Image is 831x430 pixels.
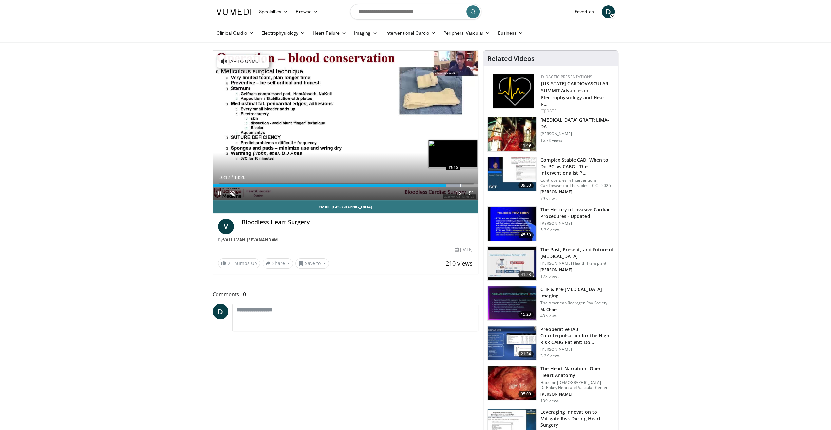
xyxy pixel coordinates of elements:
h3: The Heart Narration- Open Heart Anatomy [540,366,614,379]
a: Peripheral Vascular [440,27,494,40]
a: Heart Failure [309,27,350,40]
div: By [218,237,473,243]
a: Business [494,27,527,40]
p: [PERSON_NAME] [540,347,614,352]
p: [PERSON_NAME] [540,189,614,195]
p: The American Roentgen Ray Society [540,300,614,306]
p: [PERSON_NAME] [540,221,614,226]
a: 2 Thumbs Up [218,258,260,268]
span: 05:00 [518,391,534,397]
p: Houston [DEMOGRAPHIC_DATA] DeBakey Heart and Vascular Center [540,380,614,390]
h4: Bloodless Heart Surgery [242,219,473,226]
a: 41:23 The Past, Present, and Future of [MEDICAL_DATA] [PERSON_NAME] Health Transplant [PERSON_NAM... [487,246,614,281]
a: D [213,304,228,319]
button: Share [263,258,293,269]
a: 21:34 Preoperative IAB Counterpulsation for the High Risk CABG Patient: Do… [PERSON_NAME] 3.2K views [487,326,614,361]
video-js: Video Player [213,51,478,200]
h3: CHF & Pre-[MEDICAL_DATA] Imaging [540,286,614,299]
div: [DATE] [455,247,473,253]
button: Tap to unmute [217,55,269,68]
p: Controversies in Interventional Cardiovascular Therapies - CICT 2025 [540,178,614,188]
a: Valluvan Jeevanandam [223,237,278,242]
span: 11:49 [518,142,534,149]
a: Imaging [350,27,381,40]
span: / [232,175,233,180]
a: Specialties [255,5,292,18]
button: Pause [213,187,226,200]
img: 82c57d68-c47c-48c9-9839-2413b7dd3155.150x105_q85_crop-smart_upscale.jpg [488,157,536,191]
p: [PERSON_NAME] [540,392,614,397]
p: 16.7K views [540,138,562,143]
p: [PERSON_NAME] [540,131,614,136]
h3: The History of Invasive Cardiac Procedures - Updated [540,206,614,220]
a: Clinical Cardio [213,27,257,40]
a: 11:49 [MEDICAL_DATA] GRAFT: LIMA-DA [PERSON_NAME] 16.7K views [487,117,614,152]
img: feAgcbrvkPN5ynqH4xMDoxOjA4MTsiGN.150x105_q85_crop-smart_upscale.jpg [488,117,536,151]
a: Email [GEOGRAPHIC_DATA] [213,200,478,213]
h3: [MEDICAL_DATA] GRAFT: LIMA-DA [540,117,614,130]
button: Save to [295,258,329,269]
a: [US_STATE] CARDIOVASCULAR SUMMIT Advances in Electrophysiology and Heart F… [541,81,608,107]
a: Favorites [571,5,598,18]
a: 09:50 Complex Stable CAD: When to Do PCI vs CABG - The Interventionalist P… Controversies in Inte... [487,157,614,201]
span: 21:34 [518,351,534,357]
span: Comments 0 [213,290,479,298]
span: 210 views [446,260,473,267]
p: 123 views [540,274,559,279]
a: Interventional Cardio [381,27,440,40]
h3: Complex Stable CAD: When to Do PCI vs CABG - The Interventionalist P… [540,157,614,176]
img: image.jpeg [428,140,478,168]
p: 43 views [540,314,557,319]
p: M. Cham [540,307,614,312]
a: Browse [292,5,322,18]
a: D [602,5,615,18]
h3: Leveraging Innovation to Mitigate Risk During Heart Surgery [540,409,614,428]
div: [DATE] [541,108,613,114]
div: Progress Bar [213,184,478,187]
h4: Related Videos [487,55,535,63]
span: 09:50 [518,182,534,188]
img: bcb6402f-c06f-4746-af83-f4c46054660a.150x105_q85_crop-smart_upscale.jpg [488,247,536,281]
div: Didactic Presentations [541,74,613,80]
p: 79 views [540,196,557,201]
a: Electrophysiology [257,27,309,40]
span: 18:26 [234,175,245,180]
h3: Preoperative IAB Counterpulsation for the High Risk CABG Patient: Do… [540,326,614,346]
button: Playback Rate [452,187,465,200]
p: 139 views [540,398,559,403]
input: Search topics, interventions [350,4,481,20]
span: 41:23 [518,271,534,278]
p: 5.3K views [540,227,560,233]
a: 05:00 The Heart Narration- Open Heart Anatomy Houston [DEMOGRAPHIC_DATA] DeBakey Heart and Vascul... [487,366,614,403]
img: VuMedi Logo [217,9,251,15]
span: 45:50 [518,232,534,238]
button: Fullscreen [465,187,478,200]
img: 0747c62e-14ba-4d64-be67-9fcbe2d43f80.150x105_q85_crop-smart_upscale.jpg [488,366,536,400]
p: 3.2K views [540,353,560,359]
img: 6a143f31-f1e1-4cea-acc1-48239cf5bf88.150x105_q85_crop-smart_upscale.jpg [488,286,536,320]
img: 1d453f88-8103-4e95-8810-9435d5cda4fd.150x105_q85_crop-smart_upscale.jpg [488,207,536,241]
a: 45:50 The History of Invasive Cardiac Procedures - Updated [PERSON_NAME] 5.3K views [487,206,614,241]
p: [PERSON_NAME] Health Transplant [540,261,614,266]
img: 7ea2e9e0-1de2-47fa-b0d4-7c5430b54ede.150x105_q85_crop-smart_upscale.jpg [488,326,536,360]
img: 1860aa7a-ba06-47e3-81a4-3dc728c2b4cf.png.150x105_q85_autocrop_double_scale_upscale_version-0.2.png [493,74,534,108]
a: 15:23 CHF & Pre-[MEDICAL_DATA] Imaging The American Roentgen Ray Society M. Cham 43 views [487,286,614,321]
h3: The Past, Present, and Future of [MEDICAL_DATA] [540,246,614,260]
span: 2 [228,260,230,266]
a: V [218,219,234,234]
span: 15:23 [518,311,534,318]
span: 16:12 [219,175,230,180]
button: Unmute [226,187,239,200]
p: [PERSON_NAME] [540,267,614,273]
